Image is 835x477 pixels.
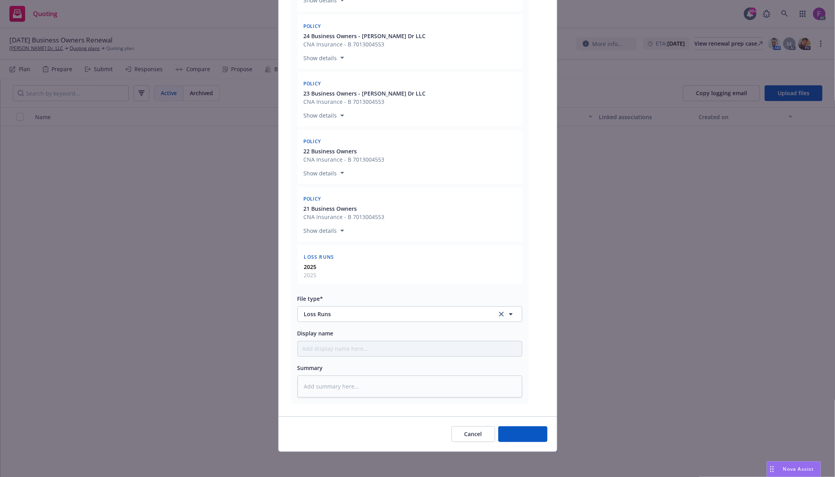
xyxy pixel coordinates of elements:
[451,426,495,442] button: Cancel
[297,295,323,302] span: File type*
[304,254,334,260] span: Loss Runs
[304,310,486,318] span: Loss Runs
[304,138,321,145] span: Policy
[498,426,547,442] button: Add files
[304,195,321,202] span: Policy
[297,364,323,372] span: Summary
[304,147,385,155] button: 22 Business Owners
[298,341,522,356] input: Add display name here...
[304,263,317,271] strong: 2025
[304,204,385,213] button: 21 Business Owners
[304,98,426,106] span: CNA Insurance - B 7013004553
[304,89,426,98] button: 23 Business Owners - [PERSON_NAME] Dr LLC
[304,147,357,155] span: 22 Business Owners
[304,40,426,48] span: CNA Insurance - B 7013004553
[497,309,506,319] a: clear selection
[767,462,777,477] div: Drag to move
[304,32,426,40] button: 24 Business Owners - [PERSON_NAME] Dr LLC
[301,111,347,120] button: Show details
[783,466,814,472] span: Nova Assist
[301,168,347,178] button: Show details
[304,23,321,29] span: Policy
[767,461,821,477] button: Nova Assist
[304,155,385,164] span: CNA Insurance - B 7013004553
[304,204,357,213] span: 21 Business Owners
[301,53,347,63] button: Show details
[304,213,385,221] span: CNA Insurance - B 7013004553
[511,430,534,438] span: Add files
[301,226,347,236] button: Show details
[304,271,317,279] span: 2025
[297,330,334,337] span: Display name
[464,430,482,438] span: Cancel
[304,80,321,87] span: Policy
[297,306,522,322] button: Loss Runsclear selection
